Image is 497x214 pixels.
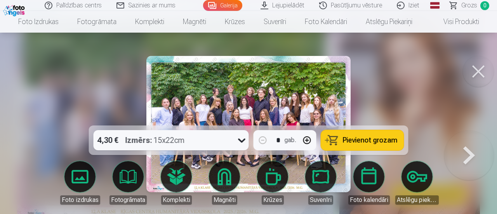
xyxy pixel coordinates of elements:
[9,11,68,33] a: Foto izdrukas
[125,135,152,146] strong: Izmērs :
[212,195,237,205] div: Magnēti
[109,195,147,205] div: Fotogrāmata
[395,195,439,205] div: Atslēgu piekariņi
[348,195,390,205] div: Foto kalendāri
[347,161,391,205] a: Foto kalendāri
[461,1,477,10] span: Grozs
[254,11,295,33] a: Suvenīri
[203,161,246,205] a: Magnēti
[155,161,198,205] a: Komplekti
[3,3,27,16] img: /fa1
[295,11,356,33] a: Foto kalendāri
[422,11,488,33] a: Visi produkti
[215,11,254,33] a: Krūzes
[285,136,296,145] div: gab.
[174,11,215,33] a: Magnēti
[251,161,294,205] a: Krūzes
[395,161,439,205] a: Atslēgu piekariņi
[161,195,192,205] div: Komplekti
[343,137,398,144] span: Pievienot grozam
[321,130,404,150] button: Pievienot grozam
[126,11,174,33] a: Komplekti
[125,130,185,150] div: 15x22cm
[308,195,333,205] div: Suvenīri
[68,11,126,33] a: Fotogrāmata
[94,130,122,150] div: 4,30 €
[58,161,102,205] a: Foto izdrukas
[106,161,150,205] a: Fotogrāmata
[60,195,100,205] div: Foto izdrukas
[356,11,422,33] a: Atslēgu piekariņi
[262,195,284,205] div: Krūzes
[480,1,489,10] span: 0
[299,161,342,205] a: Suvenīri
